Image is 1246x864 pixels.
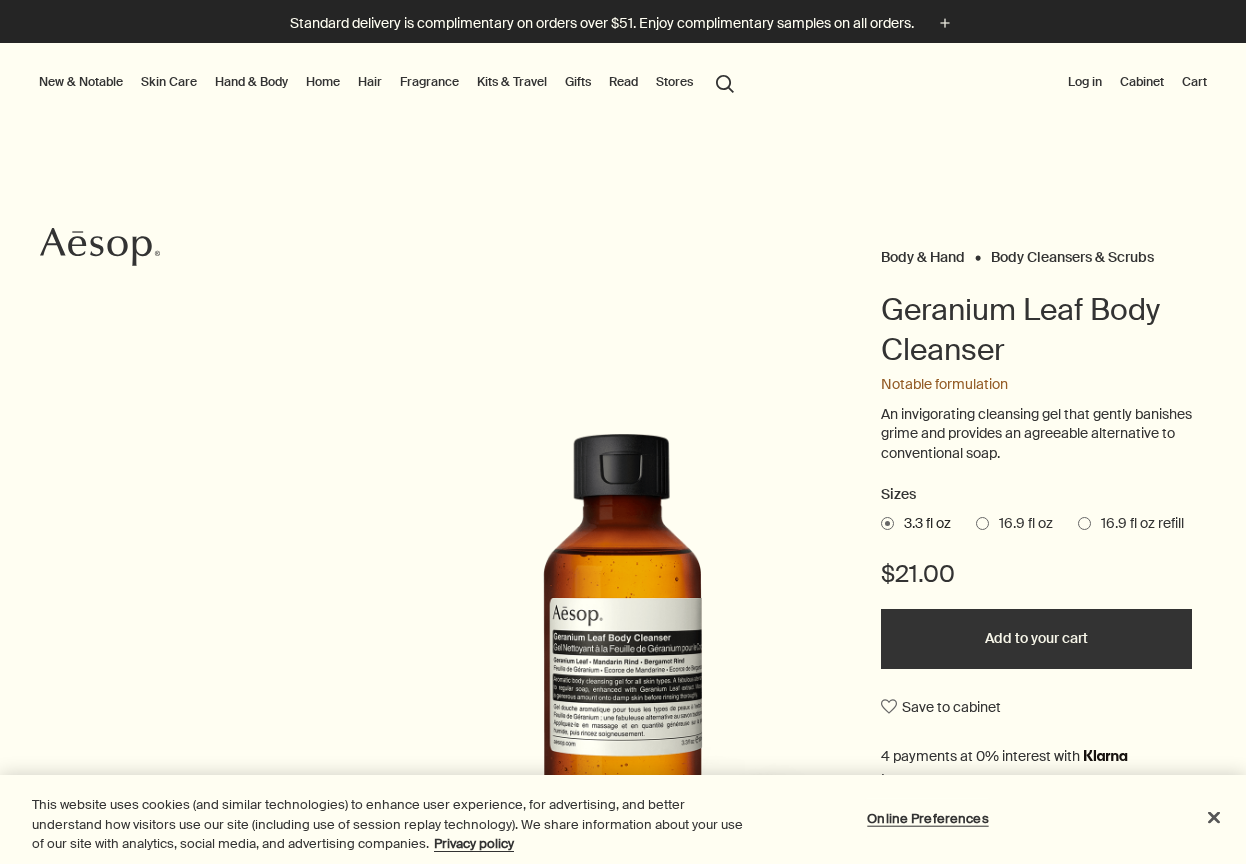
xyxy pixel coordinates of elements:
a: Hand & Body [211,70,292,94]
img: Geranium Leaf Body Cleanser 100 mL in a brown bottle [415,433,830,855]
img: Back of Geranium Leaf Body Cleanser 100 mL in a brown bottle [421,433,836,855]
button: Standard delivery is complimentary on orders over $51. Enjoy complimentary samples on all orders. [290,12,956,35]
button: Log in [1064,70,1106,94]
nav: primary [35,43,743,123]
div: This website uses cookies (and similar technologies) to enhance user experience, for advertising,... [32,795,748,854]
a: Gifts [561,70,595,94]
span: 3.3 fl oz [894,514,951,534]
nav: supplementary [1064,43,1211,123]
p: An invigorating cleansing gel that gently banishes grime and provides an agreeable alternative to... [881,405,1193,464]
span: 16.9 fl oz refill [1091,514,1184,534]
button: Close [1192,795,1236,839]
a: Home [302,70,344,94]
a: Hair [354,70,386,94]
p: Standard delivery is complimentary on orders over $51. Enjoy complimentary samples on all orders. [290,13,914,34]
a: Read [605,70,642,94]
button: Open search [707,63,743,101]
a: Fragrance [396,70,463,94]
button: Save to cabinet [881,689,1001,725]
button: Stores [652,70,697,94]
svg: Aesop [40,227,160,267]
h1: Geranium Leaf Body Cleanser [881,290,1193,370]
span: 16.9 fl oz [989,514,1053,534]
a: Kits & Travel [473,70,551,94]
button: Online Preferences, Opens the preference center dialog [865,798,990,838]
a: Skin Care [137,70,201,94]
h2: Sizes [881,483,1193,507]
a: Cabinet [1116,70,1168,94]
span: $21.00 [881,558,955,590]
a: Body Cleansers & Scrubs [991,248,1154,257]
button: New & Notable [35,70,127,94]
button: Cart [1178,70,1211,94]
button: Add to your cart - $21.00 [881,609,1193,669]
a: More information about your privacy, opens in a new tab [434,835,514,852]
a: Aesop [35,222,165,277]
a: Body & Hand [881,248,965,257]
